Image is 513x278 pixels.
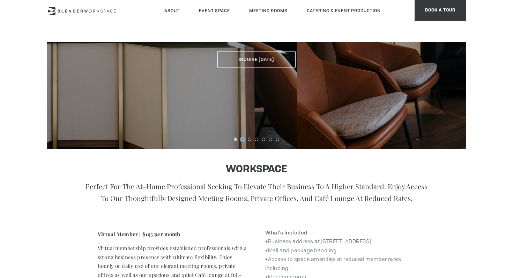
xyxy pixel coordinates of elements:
strong: Virtual Member | $195 per month [98,231,180,238]
p: Perfect for the at-home professional seeking to elevate their business to a higher standard. Enjo... [82,180,431,204]
a: Inquire [DATE] [217,55,296,62]
button: Inquire [DATE] [217,52,296,68]
p: WORKSPACE [82,163,431,176]
strong: What’s Included [265,229,307,236]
